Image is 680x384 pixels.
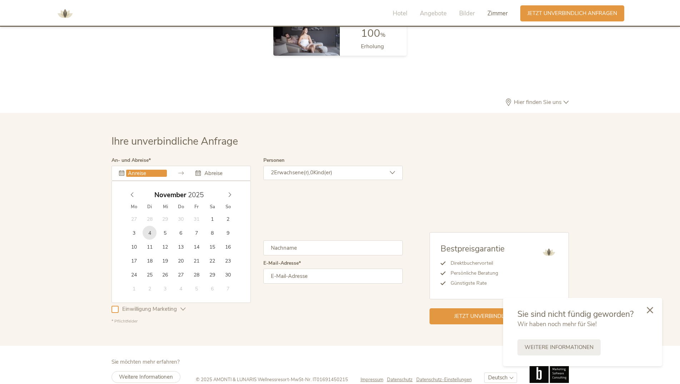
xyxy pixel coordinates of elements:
[291,376,348,383] span: MwSt-Nr. IT01691450215
[174,212,188,226] span: Oktober 30, 2025
[158,268,172,281] span: November 26, 2025
[393,9,407,18] span: Hotel
[446,268,505,278] li: Persönliche Beratung
[263,269,403,284] input: E-Mail-Adresse
[127,240,141,254] span: November 10, 2025
[143,226,157,240] span: November 4, 2025
[487,9,508,18] span: Zimmer
[111,371,180,383] a: Weitere Informationen
[119,373,173,380] span: Weitere Informationen
[143,268,157,281] span: November 25, 2025
[127,226,141,240] span: November 3, 2025
[111,358,180,365] span: Sie möchten mehr erfahren?
[158,212,172,226] span: Oktober 29, 2025
[190,226,204,240] span: November 7, 2025
[387,376,416,383] a: Datenschutz
[380,31,386,39] span: %
[459,9,475,18] span: Bilder
[127,212,141,226] span: Oktober 27, 2025
[221,254,235,268] span: November 23, 2025
[190,212,204,226] span: Oktober 31, 2025
[454,313,544,320] span: Jetzt unverbindlich anfragen
[361,376,387,383] a: Impressum
[174,226,188,240] span: November 6, 2025
[512,99,564,105] span: Hier finden Sie uns
[416,376,472,383] a: Datenschutz-Einstellungen
[446,278,505,288] li: Günstigste Rate
[361,26,380,41] span: 100
[54,3,76,24] img: AMONTI & LUNARIS Wellnessresort
[204,205,220,209] span: Sa
[205,281,219,295] span: Dezember 6, 2025
[263,240,403,255] input: Nachname
[190,240,204,254] span: November 14, 2025
[361,376,383,383] span: Impressum
[174,281,188,295] span: Dezember 4, 2025
[154,192,186,199] span: November
[205,268,219,281] span: November 29, 2025
[127,254,141,268] span: November 17, 2025
[186,190,210,200] input: Year
[143,212,157,226] span: Oktober 28, 2025
[158,205,173,209] span: Mi
[158,240,172,254] span: November 12, 2025
[111,318,403,324] div: * Pflichtfelder
[289,376,291,383] span: -
[203,170,243,177] input: Abreise
[190,254,204,268] span: November 21, 2025
[189,205,205,209] span: Fr
[143,254,157,268] span: November 18, 2025
[174,268,188,281] span: November 27, 2025
[190,281,204,295] span: Dezember 5, 2025
[313,169,332,176] span: Kind(er)
[525,344,594,351] span: Weitere Informationen
[263,158,284,163] label: Personen
[274,169,310,176] span: Erwachsene(r),
[263,261,301,266] label: E-Mail-Adresse
[205,212,219,226] span: November 1, 2025
[517,320,597,328] span: Wir haben noch mehr für Sie!
[205,254,219,268] span: November 22, 2025
[158,254,172,268] span: November 19, 2025
[540,243,558,261] img: AMONTI & LUNARIS Wellnessresort
[205,240,219,254] span: November 15, 2025
[220,205,236,209] span: So
[190,268,204,281] span: November 28, 2025
[126,205,142,209] span: Mo
[517,339,601,355] a: Weitere Informationen
[310,169,313,176] span: 0
[127,268,141,281] span: November 24, 2025
[530,359,569,383] img: Brandnamic GmbH | Leading Hospitality Solutions
[54,11,76,16] a: AMONTI & LUNARIS Wellnessresort
[143,281,157,295] span: Dezember 2, 2025
[441,243,505,254] span: Bestpreisgarantie
[517,309,634,320] span: Sie sind nicht fündig geworden?
[111,134,238,148] span: Ihre unverbindliche Anfrage
[196,376,289,383] span: © 2025 AMONTI & LUNARIS Wellnessresort
[142,205,158,209] span: Di
[143,240,157,254] span: November 11, 2025
[420,9,447,18] span: Angebote
[387,376,413,383] span: Datenschutz
[221,268,235,281] span: November 30, 2025
[205,226,219,240] span: November 8, 2025
[221,226,235,240] span: November 9, 2025
[173,205,189,209] span: Do
[446,258,505,268] li: Direktbuchervorteil
[271,169,274,176] span: 2
[119,305,180,313] span: Einwilligung Marketing
[174,254,188,268] span: November 20, 2025
[126,170,167,177] input: Anreise
[527,10,617,17] span: Jetzt unverbindlich anfragen
[158,226,172,240] span: November 5, 2025
[111,158,151,163] label: An- und Abreise
[158,281,172,295] span: Dezember 3, 2025
[361,43,384,50] span: Erholung
[221,212,235,226] span: November 2, 2025
[221,281,235,295] span: Dezember 7, 2025
[221,240,235,254] span: November 16, 2025
[127,281,141,295] span: Dezember 1, 2025
[174,240,188,254] span: November 13, 2025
